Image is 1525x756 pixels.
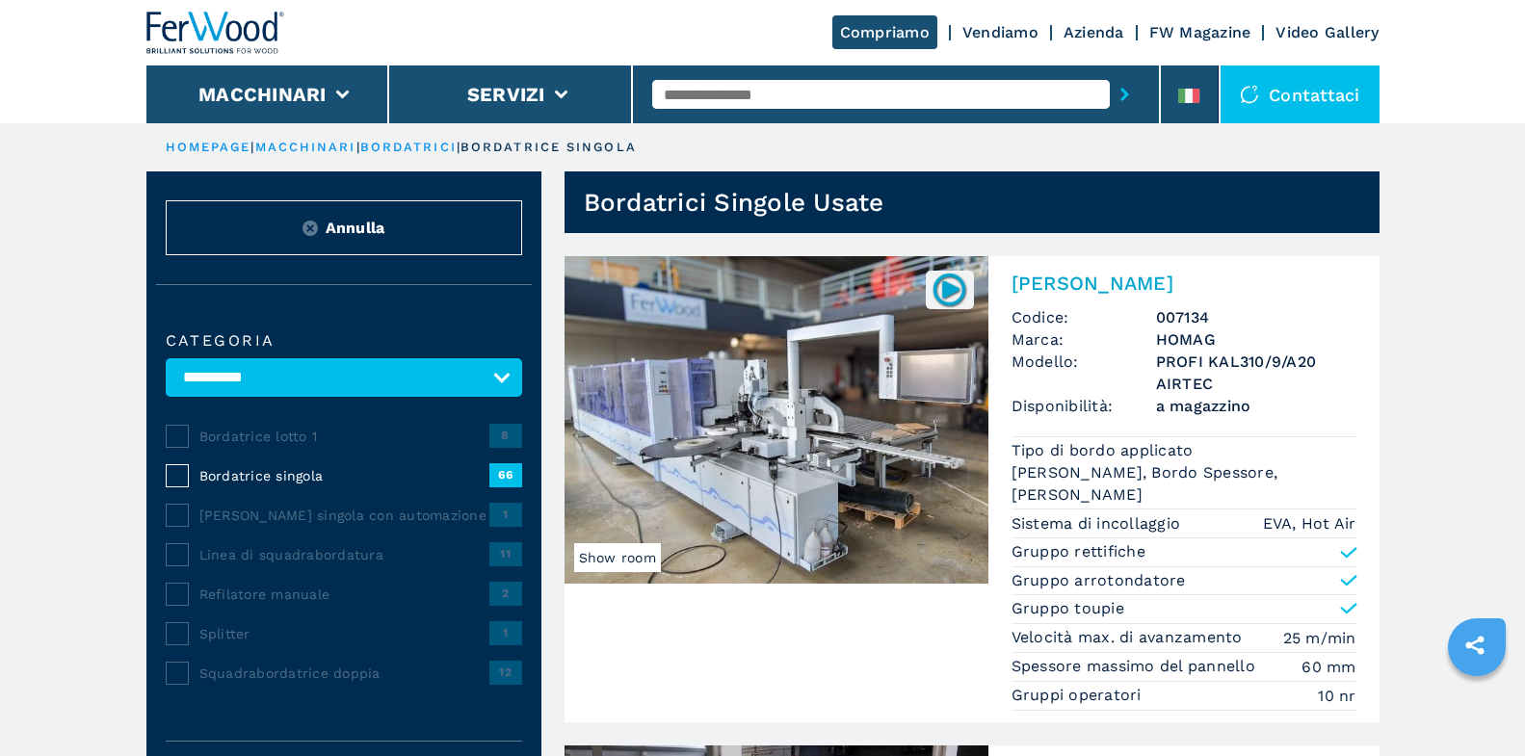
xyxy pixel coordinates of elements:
span: | [356,140,360,154]
a: Vendiamo [962,23,1039,41]
p: Spessore massimo del pannello [1012,656,1261,677]
a: FW Magazine [1149,23,1251,41]
h3: 007134 [1156,306,1356,328]
p: Gruppo rettifiche [1012,541,1145,562]
span: 1 [489,621,522,644]
img: 007134 [931,271,968,308]
iframe: Chat [1443,669,1511,742]
img: Contattaci [1240,85,1259,104]
span: 2 [489,582,522,605]
em: [PERSON_NAME], Bordo Spessore, [PERSON_NAME] [1012,461,1356,506]
a: Azienda [1064,23,1124,41]
span: Codice: [1012,306,1156,328]
a: bordatrici [360,140,457,154]
em: 10 nr [1318,685,1355,707]
img: Reset [302,221,318,236]
span: Annulla [326,217,385,239]
p: Sistema di incollaggio [1012,513,1186,534]
p: Gruppo arrotondatore [1012,570,1186,591]
a: Bordatrice Singola HOMAG PROFI KAL310/9/A20 AIRTECShow room007134[PERSON_NAME]Codice:007134Marca:... [565,256,1380,722]
span: Modello: [1012,351,1156,395]
span: | [457,140,460,154]
span: Bordatrice lotto 1 [199,427,489,446]
p: Tipo di bordo applicato [1012,440,1198,461]
span: Linea di squadrabordatura [199,545,489,564]
em: 25 m/min [1283,627,1356,649]
div: Contattaci [1221,65,1380,123]
a: Compriamo [832,15,937,49]
span: 12 [489,661,522,684]
span: Marca: [1012,328,1156,351]
p: Velocità max. di avanzamento [1012,627,1248,648]
em: EVA, Hot Air [1263,512,1356,534]
span: Splitter [199,624,489,643]
span: Disponibilità: [1012,395,1156,417]
a: Video Gallery [1275,23,1379,41]
span: 8 [489,424,522,447]
h2: [PERSON_NAME] [1012,272,1356,295]
span: a magazzino [1156,395,1356,417]
h3: HOMAG [1156,328,1356,351]
p: Gruppi operatori [1012,685,1146,706]
button: submit-button [1110,72,1140,117]
span: 1 [489,503,522,526]
a: sharethis [1451,621,1499,669]
span: [PERSON_NAME] singola con automazione [199,506,489,525]
a: HOMEPAGE [166,140,251,154]
button: ResetAnnulla [166,200,522,255]
h3: PROFI KAL310/9/A20 AIRTEC [1156,351,1356,395]
span: Refilatore manuale [199,585,489,604]
p: bordatrice singola [460,139,637,156]
span: Bordatrice singola [199,466,489,485]
span: 66 [489,463,522,486]
a: macchinari [255,140,356,154]
span: Show room [574,543,661,572]
button: Macchinari [198,83,327,106]
button: Servizi [467,83,545,106]
em: 60 mm [1302,656,1355,678]
img: Ferwood [146,12,285,54]
span: | [250,140,254,154]
h1: Bordatrici Singole Usate [584,187,884,218]
span: Squadrabordatrice doppia [199,664,489,683]
label: Categoria [166,333,522,349]
img: Bordatrice Singola HOMAG PROFI KAL310/9/A20 AIRTEC [565,256,988,584]
p: Gruppo toupie [1012,598,1124,619]
span: 11 [489,542,522,565]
